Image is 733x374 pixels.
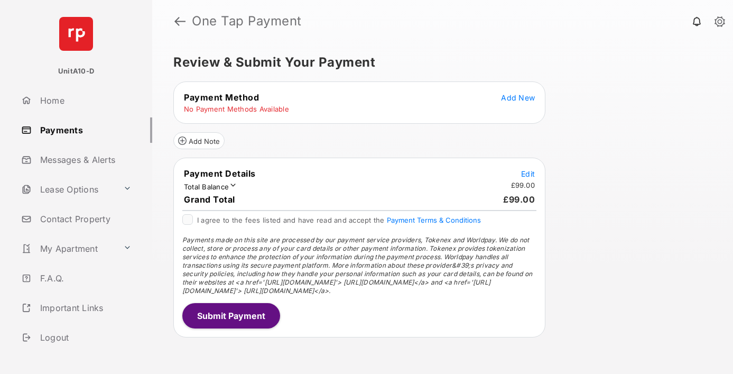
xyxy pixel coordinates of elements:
[173,56,703,69] h5: Review & Submit Your Payment
[17,147,152,172] a: Messages & Alerts
[184,194,235,205] span: Grand Total
[17,295,136,321] a: Important Links
[183,180,238,191] td: Total Balance
[184,168,256,179] span: Payment Details
[501,93,535,102] span: Add New
[17,117,152,143] a: Payments
[511,180,536,190] td: £99.00
[387,216,481,224] button: I agree to the fees listed and have read and accept the
[173,132,225,149] button: Add Note
[17,266,152,291] a: F.A.Q.
[58,66,94,77] p: UnitA10-D
[183,104,290,114] td: No Payment Methods Available
[503,194,535,205] span: £99.00
[521,169,535,178] span: Edit
[182,236,532,295] span: Payments made on this site are processed by our payment service providers, Tokenex and Worldpay. ...
[59,17,93,51] img: svg+xml;base64,PHN2ZyB4bWxucz0iaHR0cDovL3d3dy53My5vcmcvMjAwMC9zdmciIHdpZHRoPSI2NCIgaGVpZ2h0PSI2NC...
[17,177,119,202] a: Lease Options
[501,92,535,103] button: Add New
[521,168,535,179] button: Edit
[192,15,302,28] strong: One Tap Payment
[17,206,152,232] a: Contact Property
[17,325,152,350] a: Logout
[184,92,259,103] span: Payment Method
[17,236,119,261] a: My Apartment
[17,88,152,113] a: Home
[197,216,481,224] span: I agree to the fees listed and have read and accept the
[182,303,280,329] button: Submit Payment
